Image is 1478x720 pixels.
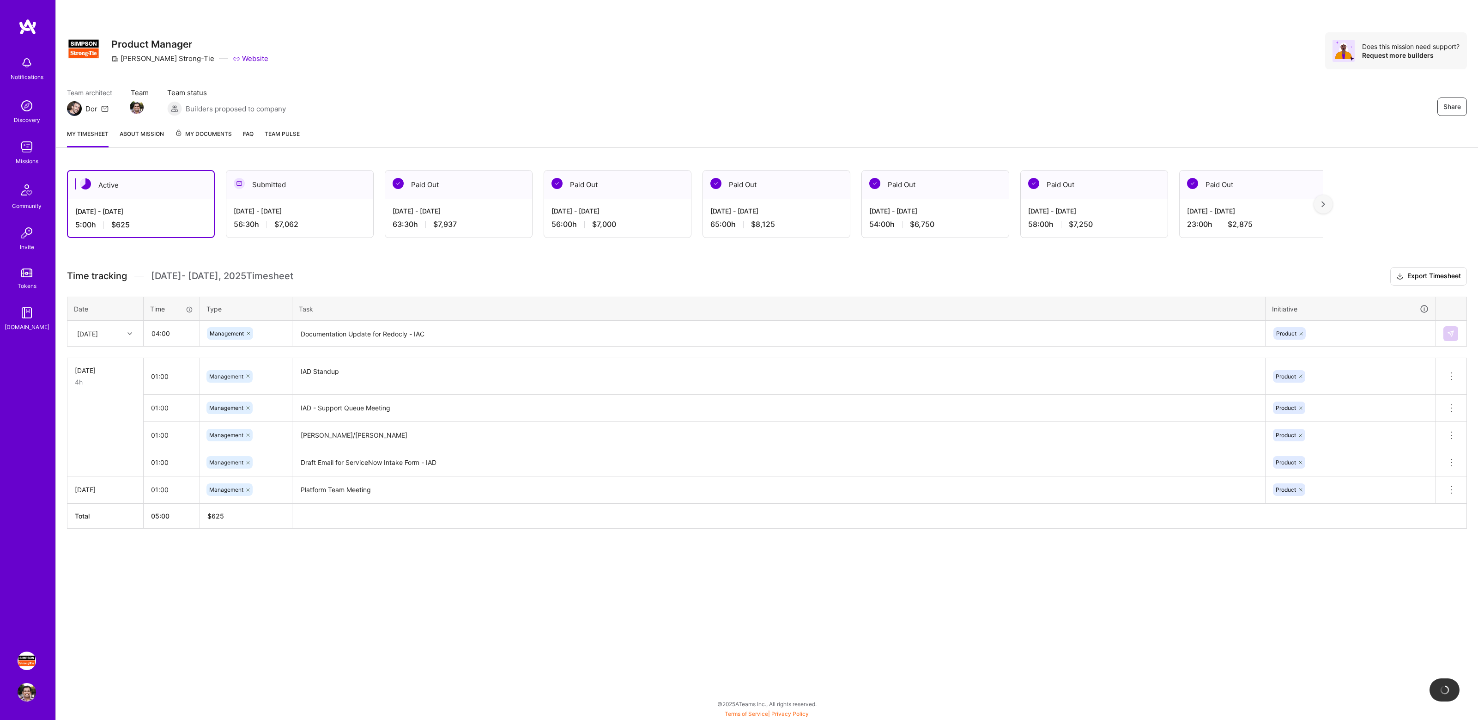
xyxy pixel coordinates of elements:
textarea: IAD - Support Queue Meeting [293,396,1264,421]
span: [DATE] - [DATE] , 2025 Timesheet [151,270,293,282]
img: Submitted [234,178,245,189]
div: [DATE] - [DATE] [1028,206,1160,216]
i: icon Download [1396,272,1404,281]
div: [PERSON_NAME] Strong-Tie [111,54,214,63]
div: Paid Out [1180,171,1327,199]
span: $8,125 [751,220,775,229]
div: 63:30 h [393,220,525,229]
img: Paid Out [551,178,563,189]
div: [DATE] [75,366,136,375]
input: HH:MM [144,364,200,389]
div: [DATE] - [DATE] [393,206,525,216]
i: icon Mail [101,105,109,112]
i: icon CompanyGray [111,55,119,62]
a: FAQ [243,129,254,147]
img: Submit [1447,330,1454,337]
div: Notifications [11,72,43,82]
div: Paid Out [862,171,1009,199]
span: $7,000 [592,220,616,229]
a: Team Member Avatar [131,99,143,115]
input: HH:MM [144,321,199,346]
div: Missions [16,156,38,166]
div: null [1443,326,1459,341]
span: $ 625 [207,512,224,520]
a: My timesheet [67,129,109,147]
div: Initiative [1272,304,1429,314]
img: Invite [18,224,36,242]
div: Request more builders [1362,51,1460,60]
textarea: Platform Team Meeting [293,477,1264,503]
h3: Product Manager [111,38,268,50]
span: Management [209,486,243,493]
a: My Documents [175,129,232,147]
th: Date [67,297,144,321]
img: Team Member Avatar [130,100,144,114]
button: Share [1437,98,1467,116]
span: Management [209,459,243,466]
div: [DATE] - [DATE] [1187,206,1319,216]
div: Submitted [226,171,373,199]
span: Product [1276,459,1296,466]
div: 58:00 h [1028,220,1160,229]
div: 65:00 h [710,220,842,229]
img: Community [16,179,38,201]
span: Management [209,373,243,380]
div: 56:00 h [551,220,684,229]
div: [DATE] - [DATE] [234,206,366,216]
span: Product [1276,404,1296,411]
input: HH:MM [144,477,200,502]
div: Community [12,201,42,211]
img: Builders proposed to company [167,101,182,116]
a: Privacy Policy [771,710,809,717]
span: $7,937 [433,220,457,229]
span: Management [209,432,243,439]
span: $7,062 [274,220,298,229]
img: Paid Out [1028,178,1039,189]
div: © 2025 ATeams Inc., All rights reserved. [55,692,1478,715]
img: Paid Out [869,178,880,189]
a: Terms of Service [725,710,768,717]
span: $625 [111,220,130,230]
img: Paid Out [1187,178,1198,189]
img: Paid Out [393,178,404,189]
th: Type [200,297,292,321]
textarea: [PERSON_NAME]/[PERSON_NAME] [293,423,1264,448]
span: Management [209,404,243,411]
span: Team Pulse [265,130,300,137]
div: Paid Out [1021,171,1168,199]
div: [DATE] - [DATE] [869,206,1001,216]
img: Team Architect [67,101,82,116]
div: Paid Out [703,171,850,199]
div: 4h [75,377,136,387]
span: Product [1276,486,1296,493]
span: Product [1276,330,1296,337]
span: Team status [167,88,286,98]
img: tokens [21,268,32,277]
div: Invite [20,242,34,252]
span: Builders proposed to company [186,104,286,114]
th: Task [292,297,1266,321]
img: Simpson Strong-Tie: Product Manager [18,652,36,670]
button: Export Timesheet [1390,267,1467,286]
input: HH:MM [144,396,200,420]
div: [DATE] - [DATE] [551,206,684,216]
a: Team Pulse [265,129,300,147]
img: Paid Out [710,178,721,189]
div: Active [68,171,214,199]
img: loading [1440,685,1449,695]
div: 5:00 h [75,220,206,230]
textarea: IAD Standup [293,359,1264,394]
div: Time [150,304,193,314]
span: My Documents [175,129,232,139]
a: User Avatar [15,683,38,702]
div: Discovery [14,115,40,125]
textarea: Draft Email for ServiceNow Intake Form - IAD [293,450,1264,476]
div: Does this mission need support? [1362,42,1460,51]
div: Paid Out [385,171,532,199]
span: Team architect [67,88,112,98]
span: $6,750 [910,220,934,229]
img: logo [18,18,37,35]
a: Simpson Strong-Tie: Product Manager [15,652,38,670]
span: Management [210,330,244,337]
div: Tokens [18,281,36,291]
